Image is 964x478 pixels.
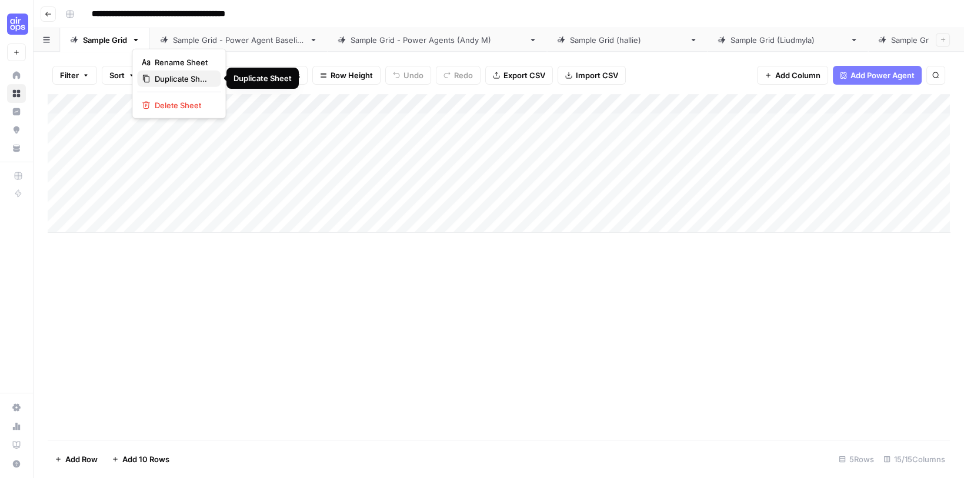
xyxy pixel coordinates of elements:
a: Opportunities [7,121,26,139]
button: Filter [52,66,97,85]
a: Learning Hub [7,436,26,454]
div: Sample Grid - Power Agent Baseline [173,34,305,46]
button: Add Column [757,66,828,85]
a: Sample Grid ([PERSON_NAME]) [708,28,868,52]
div: Sample Grid ([PERSON_NAME]) [570,34,685,46]
a: Sample Grid [60,28,150,52]
span: Redo [454,69,473,81]
div: Sample Grid ([PERSON_NAME]) [730,34,845,46]
button: Sort [102,66,143,85]
a: Insights [7,102,26,121]
button: Add 10 Rows [105,450,176,469]
span: Rename Sheet [155,56,211,68]
button: Export CSV [485,66,553,85]
a: Browse [7,84,26,103]
button: Add Power Agent [833,66,922,85]
div: Sample Grid [83,34,127,46]
span: Duplicate Sheet [155,73,211,85]
span: Undo [403,69,423,81]
button: Import CSV [558,66,626,85]
a: Sample Grid ([PERSON_NAME]) [547,28,708,52]
a: Sample Grid - Power Agent Baseline [150,28,328,52]
span: Filter [60,69,79,81]
div: 15/15 Columns [879,450,950,469]
span: Add Power Agent [850,69,915,81]
span: Add Column [775,69,820,81]
img: September Cohort Logo [7,14,28,35]
a: Sample Grid - Power Agents ([PERSON_NAME]) [328,28,547,52]
span: Sort [109,69,125,81]
span: Add 10 Rows [122,453,169,465]
button: Help + Support [7,454,26,473]
span: Export CSV [503,69,545,81]
a: Your Data [7,139,26,158]
button: Undo [385,66,431,85]
button: Freeze Columns [221,66,308,85]
span: Delete Sheet [155,99,211,111]
button: Row Height [312,66,381,85]
button: Workspace: September Cohort [7,9,26,39]
span: Add Row [65,453,98,465]
div: Duplicate Sheet [234,72,292,84]
a: Home [7,66,26,85]
div: Sample Grid - Power Agents ([PERSON_NAME]) [351,34,524,46]
a: Settings [7,398,26,417]
span: Import CSV [576,69,618,81]
button: Add Row [48,450,105,469]
div: 5 Rows [834,450,879,469]
a: Usage [7,417,26,436]
span: Row Height [331,69,373,81]
button: Redo [436,66,481,85]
